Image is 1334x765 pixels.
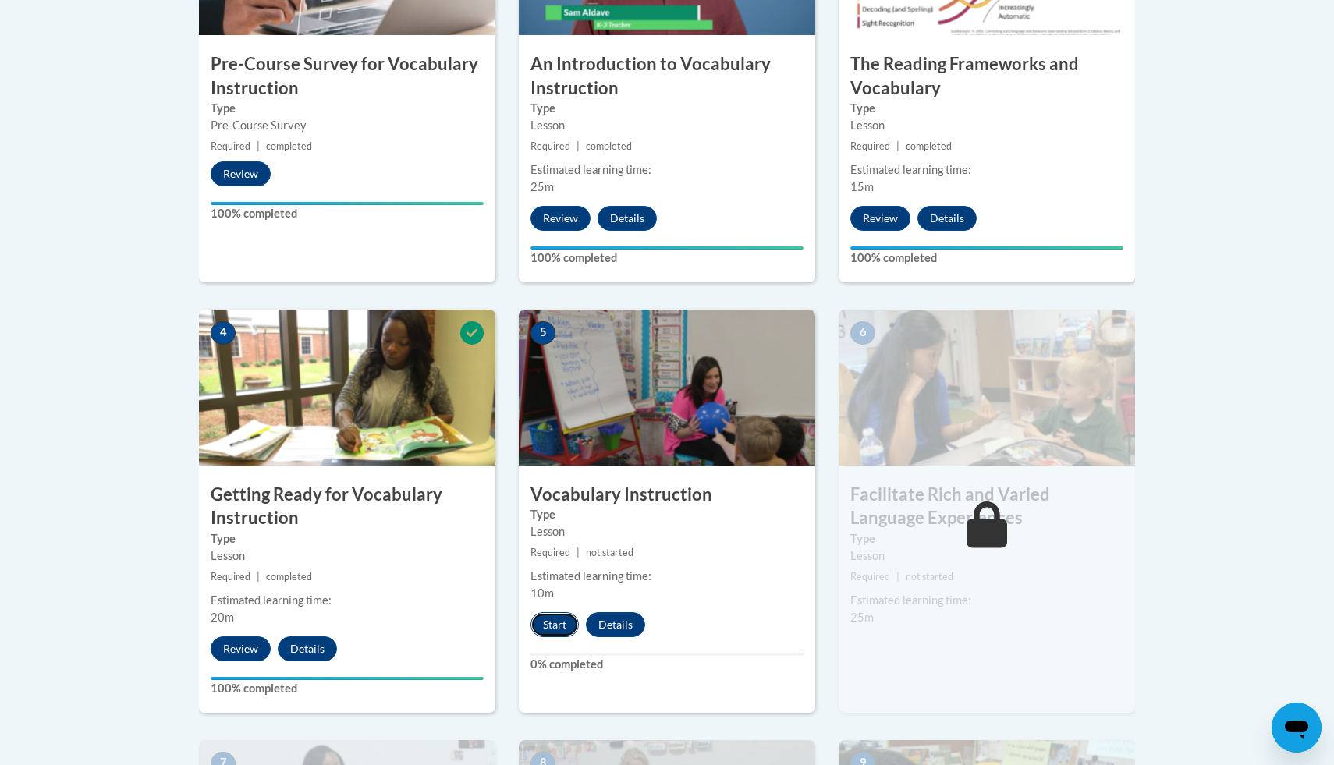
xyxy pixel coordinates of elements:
[850,180,874,193] span: 15m
[530,206,591,231] button: Review
[530,612,579,637] button: Start
[199,52,495,101] h3: Pre-Course Survey for Vocabulary Instruction
[519,52,815,101] h3: An Introduction to Vocabulary Instruction
[850,547,1123,565] div: Lesson
[211,321,236,345] span: 4
[850,611,874,624] span: 25m
[211,571,250,583] span: Required
[850,592,1123,609] div: Estimated learning time:
[839,483,1135,531] h3: Facilitate Rich and Varied Language Experiences
[577,140,580,152] span: |
[850,530,1123,547] label: Type
[530,180,554,193] span: 25m
[839,52,1135,101] h3: The Reading Frameworks and Vocabulary
[519,483,815,507] h3: Vocabulary Instruction
[519,310,815,466] img: Course Image
[598,206,657,231] button: Details
[266,571,312,583] span: completed
[530,506,804,523] label: Type
[530,140,570,152] span: Required
[839,310,1135,466] img: Course Image
[211,202,484,205] div: Your progress
[530,568,804,585] div: Estimated learning time:
[850,206,910,231] button: Review
[850,571,890,583] span: Required
[211,530,484,547] label: Type
[257,140,260,152] span: |
[211,117,484,134] div: Pre-Course Survey
[850,161,1123,179] div: Estimated learning time:
[211,161,271,186] button: Review
[278,636,337,661] button: Details
[850,117,1123,134] div: Lesson
[530,117,804,134] div: Lesson
[896,140,899,152] span: |
[906,140,952,152] span: completed
[850,321,875,345] span: 6
[906,571,953,583] span: not started
[530,100,804,117] label: Type
[530,161,804,179] div: Estimated learning time:
[211,636,271,661] button: Review
[211,611,234,624] span: 20m
[917,206,977,231] button: Details
[577,547,580,558] span: |
[530,321,555,345] span: 5
[211,140,250,152] span: Required
[850,140,890,152] span: Required
[211,592,484,609] div: Estimated learning time:
[257,571,260,583] span: |
[1272,703,1322,753] iframe: Button to launch messaging window
[199,483,495,531] h3: Getting Ready for Vocabulary Instruction
[211,100,484,117] label: Type
[530,547,570,558] span: Required
[530,250,804,267] label: 100% completed
[530,586,554,600] span: 10m
[530,656,804,673] label: 0% completed
[850,246,1123,250] div: Your progress
[266,140,312,152] span: completed
[211,677,484,680] div: Your progress
[199,310,495,466] img: Course Image
[850,100,1123,117] label: Type
[211,680,484,697] label: 100% completed
[850,250,1123,267] label: 100% completed
[586,547,633,558] span: not started
[586,612,645,637] button: Details
[211,547,484,565] div: Lesson
[530,246,804,250] div: Your progress
[896,571,899,583] span: |
[586,140,632,152] span: completed
[530,523,804,540] div: Lesson
[211,205,484,222] label: 100% completed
